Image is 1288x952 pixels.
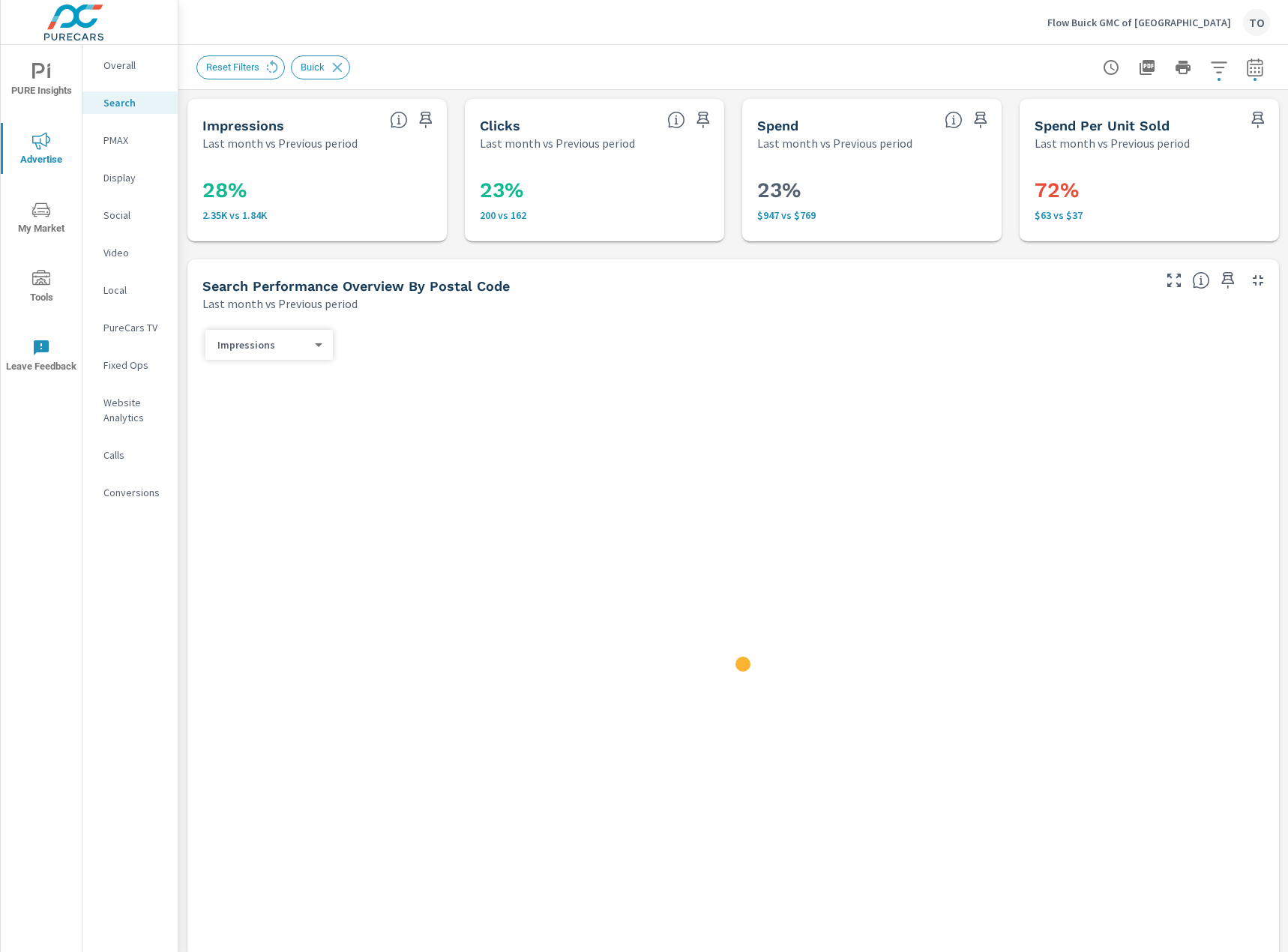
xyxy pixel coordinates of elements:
[103,283,166,298] p: Local
[480,209,709,221] p: 200 vs 162
[1162,268,1186,292] button: Make Fullscreen
[5,132,77,169] span: Advertise
[103,95,166,110] p: Search
[291,55,350,79] div: Buick
[196,55,285,79] div: Reset Filters
[202,118,284,133] h5: Impressions
[205,338,321,352] div: Impressions
[1168,52,1198,82] button: Print Report
[667,111,685,129] span: The number of times an ad was clicked by a consumer.
[1,45,82,390] div: nav menu
[5,270,77,307] span: Tools
[82,166,178,189] div: Display
[292,61,334,73] span: Buick
[202,134,358,152] p: Last month vs Previous period
[197,61,268,73] span: Reset Filters
[480,178,709,203] h3: 23%
[82,481,178,504] div: Conversions
[202,209,432,221] p: 2,347 vs 1,840
[103,245,166,260] p: Video
[757,134,912,152] p: Last month vs Previous period
[103,58,166,73] p: Overall
[103,320,166,335] p: PureCars TV
[82,204,178,226] div: Social
[757,209,987,221] p: $947 vs $769
[103,208,166,223] p: Social
[757,178,987,203] h3: 23%
[103,485,166,500] p: Conversions
[103,170,166,185] p: Display
[1246,268,1270,292] button: Minimize Widget
[202,278,510,294] h5: Search Performance Overview By Postal Code
[1204,52,1234,82] button: Apply Filters
[5,201,77,238] span: My Market
[1132,52,1162,82] button: "Export Report to PDF"
[82,391,178,429] div: Website Analytics
[103,448,166,463] p: Calls
[103,395,166,425] p: Website Analytics
[82,444,178,466] div: Calls
[1035,134,1190,152] p: Last month vs Previous period
[757,118,798,133] h5: Spend
[1035,178,1264,203] h3: 72%
[82,54,178,76] div: Overall
[1216,268,1240,292] span: Save this to your personalized report
[82,279,178,301] div: Local
[1047,16,1231,29] p: Flow Buick GMC of [GEOGRAPHIC_DATA]
[1243,9,1270,36] div: TO
[82,354,178,376] div: Fixed Ops
[217,338,309,352] p: Impressions
[82,316,178,339] div: PureCars TV
[82,241,178,264] div: Video
[969,108,993,132] span: Save this to your personalized report
[5,339,77,376] span: Leave Feedback
[202,295,358,313] p: Last month vs Previous period
[1035,118,1170,133] h5: Spend Per Unit Sold
[103,358,166,373] p: Fixed Ops
[82,129,178,151] div: PMAX
[5,63,77,100] span: PURE Insights
[1240,52,1270,82] button: Select Date Range
[390,111,408,129] span: The number of times an ad was shown on your behalf.
[691,108,715,132] span: Save this to your personalized report
[480,118,520,133] h5: Clicks
[202,178,432,203] h3: 28%
[1035,209,1264,221] p: $63 vs $37
[82,91,178,114] div: Search
[480,134,635,152] p: Last month vs Previous period
[945,111,963,129] span: The amount of money spent on advertising during the period.
[414,108,438,132] span: Save this to your personalized report
[103,133,166,148] p: PMAX
[1246,108,1270,132] span: Save this to your personalized report
[1192,271,1210,289] span: Understand Search performance data by postal code. Individual postal codes can be selected and ex...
